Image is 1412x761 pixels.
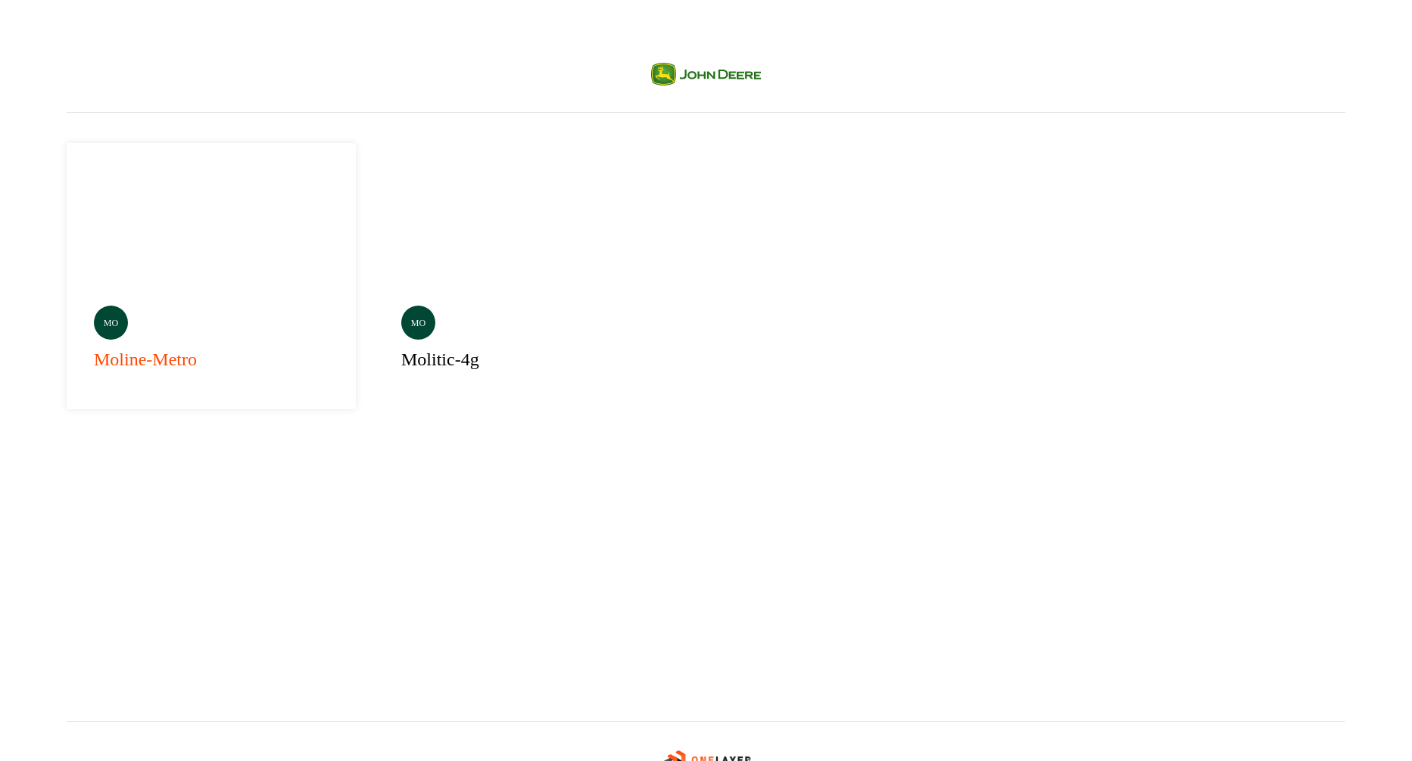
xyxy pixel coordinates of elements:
[411,316,425,330] p: mo
[282,165,315,180] p: Selected
[104,316,118,330] p: mo
[401,346,479,373] h3: molitic-4g
[94,346,197,373] h3: moline-metro
[374,143,663,409] a: momolitic-4g
[67,143,356,409] a: Selectedmomoline-metro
